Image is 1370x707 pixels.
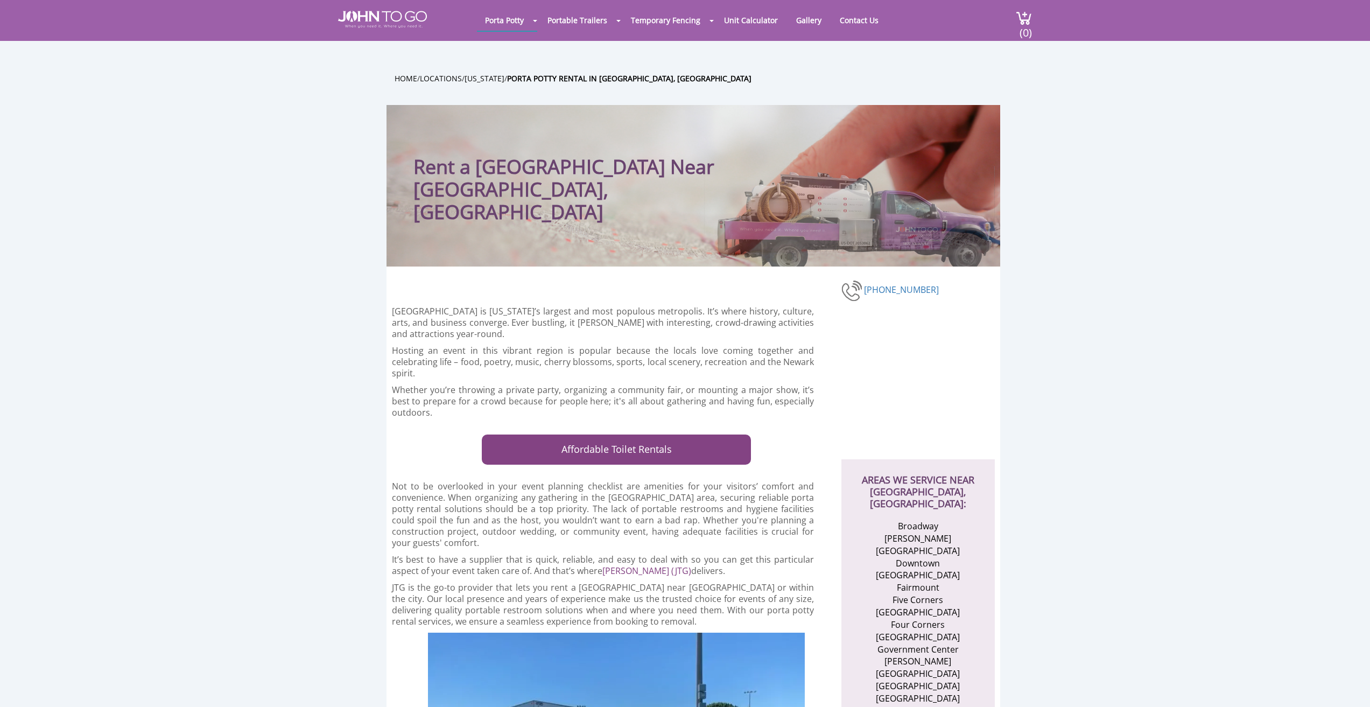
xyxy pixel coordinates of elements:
[866,619,971,631] li: Four Corners
[864,284,939,296] a: [PHONE_NUMBER]
[866,582,971,594] li: Fairmount
[788,10,830,31] a: Gallery
[392,554,814,577] p: It’s best to have a supplier that is quick, reliable, and easy to deal with so you can get this p...
[395,73,417,83] a: Home
[1016,11,1032,25] img: cart a
[602,565,691,577] a: [PERSON_NAME] (JTG)
[392,384,814,418] p: Whether you’re throwing a private party, organizing a community fair, or mounting a major show, i...
[866,680,971,692] li: [GEOGRAPHIC_DATA]
[507,73,751,83] a: Porta Potty Rental in [GEOGRAPHIC_DATA], [GEOGRAPHIC_DATA]
[482,435,751,465] a: Affordable Toilet Rentals
[866,606,971,619] li: [GEOGRAPHIC_DATA]
[866,692,971,705] li: [GEOGRAPHIC_DATA]
[1019,17,1032,40] span: (0)
[841,279,864,303] img: phone-number
[866,631,971,643] li: [GEOGRAPHIC_DATA]
[338,11,427,28] img: JOHN to go
[539,10,615,31] a: Portable Trailers
[392,345,814,379] p: Hosting an event in this vibrant region is popular because the locals love coming together and ce...
[465,73,504,83] a: [US_STATE]
[866,643,971,656] li: Government Center
[623,10,708,31] a: Temporary Fencing
[392,582,814,627] p: JTG is the go-to provider that lets you rent a [GEOGRAPHIC_DATA] near [GEOGRAPHIC_DATA] or within...
[852,459,984,509] h2: AREAS WE SERVICE NEAR [GEOGRAPHIC_DATA], [GEOGRAPHIC_DATA]:
[866,594,971,606] li: Five Corners
[392,306,814,340] p: [GEOGRAPHIC_DATA] is [US_STATE]’s largest and most populous metropolis. It’s where history, cultu...
[866,520,971,533] li: Broadway
[716,10,786,31] a: Unit Calculator
[477,10,532,31] a: Porta Potty
[413,127,761,223] h1: Rent a [GEOGRAPHIC_DATA] Near [GEOGRAPHIC_DATA], [GEOGRAPHIC_DATA]
[866,545,971,557] li: [GEOGRAPHIC_DATA]
[866,533,971,545] li: [PERSON_NAME]
[866,668,971,680] li: [GEOGRAPHIC_DATA]
[866,557,971,582] li: Downtown [GEOGRAPHIC_DATA]
[392,481,814,549] p: Not to be overlooked in your event planning checklist are amenities for your visitors’ comfort an...
[832,10,887,31] a: Contact Us
[395,72,1008,85] ul: / / /
[420,73,462,83] a: Locations
[704,166,995,267] img: Truck
[866,655,971,668] li: [PERSON_NAME]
